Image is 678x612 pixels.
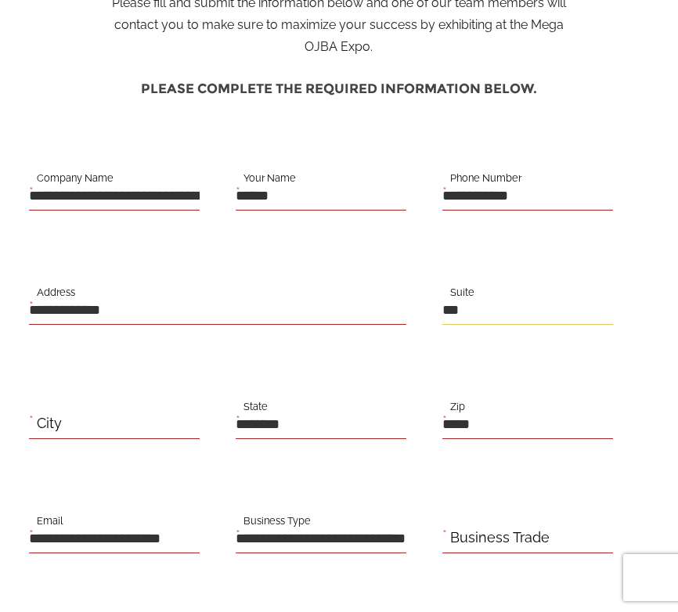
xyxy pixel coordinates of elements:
[450,170,521,187] label: Phone Number
[243,398,268,416] label: State
[257,8,294,45] div: Minimize live chat window
[37,284,75,301] label: Address
[81,88,263,108] div: Leave a message
[20,145,286,179] input: Enter your last name
[37,412,62,436] label: City
[20,237,286,469] textarea: Type your message and click 'Submit'
[37,513,63,530] label: Email
[229,482,284,503] em: Submit
[450,284,474,301] label: Suite
[243,170,296,187] label: Your Name
[29,74,650,104] h4: Please complete the required information below.
[243,513,311,530] label: Business Type
[20,191,286,225] input: Enter your email address
[37,170,114,187] label: Company Name
[450,526,550,550] label: Business Trade
[450,398,465,416] label: Zip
